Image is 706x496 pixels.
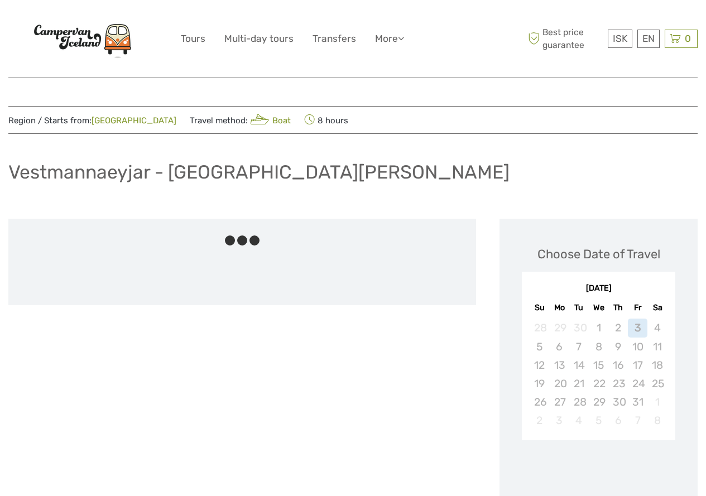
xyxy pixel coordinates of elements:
[569,393,589,411] div: Not available Tuesday, October 28th, 2025
[224,31,294,47] a: Multi-day tours
[589,338,608,356] div: Not available Wednesday, October 8th, 2025
[530,338,549,356] div: Not available Sunday, October 5th, 2025
[550,356,569,374] div: Not available Monday, October 13th, 2025
[550,374,569,393] div: Not available Monday, October 20th, 2025
[628,300,647,315] div: Fr
[530,411,549,430] div: Not available Sunday, November 2nd, 2025
[550,338,569,356] div: Not available Monday, October 6th, 2025
[647,319,667,337] div: Not available Saturday, October 4th, 2025
[589,393,608,411] div: Not available Wednesday, October 29th, 2025
[647,356,667,374] div: Not available Saturday, October 18th, 2025
[530,356,549,374] div: Not available Sunday, October 12th, 2025
[530,319,549,337] div: Not available Sunday, September 28th, 2025
[530,300,549,315] div: Su
[647,300,667,315] div: Sa
[647,374,667,393] div: Not available Saturday, October 25th, 2025
[595,469,602,476] div: Loading...
[628,393,647,411] div: Not available Friday, October 31st, 2025
[8,115,176,127] span: Region / Starts from:
[628,319,647,337] div: Not available Friday, October 3rd, 2025
[375,31,404,47] a: More
[522,283,675,295] div: [DATE]
[569,411,589,430] div: Not available Tuesday, November 4th, 2025
[683,33,693,44] span: 0
[569,374,589,393] div: Not available Tuesday, October 21st, 2025
[647,411,667,430] div: Not available Saturday, November 8th, 2025
[613,33,627,44] span: ISK
[608,374,628,393] div: Not available Thursday, October 23rd, 2025
[569,300,589,315] div: Tu
[550,393,569,411] div: Not available Monday, October 27th, 2025
[92,115,176,126] a: [GEOGRAPHIC_DATA]
[589,411,608,430] div: Not available Wednesday, November 5th, 2025
[589,300,608,315] div: We
[530,393,549,411] div: Not available Sunday, October 26th, 2025
[248,115,291,126] a: Boat
[589,356,608,374] div: Not available Wednesday, October 15th, 2025
[8,161,510,184] h1: Vestmannaeyjar - [GEOGRAPHIC_DATA][PERSON_NAME]
[608,393,628,411] div: Not available Thursday, October 30th, 2025
[569,356,589,374] div: Not available Tuesday, October 14th, 2025
[608,338,628,356] div: Not available Thursday, October 9th, 2025
[550,411,569,430] div: Not available Monday, November 3rd, 2025
[647,393,667,411] div: Not available Saturday, November 1st, 2025
[569,319,589,337] div: Not available Tuesday, September 30th, 2025
[647,338,667,356] div: Not available Saturday, October 11th, 2025
[628,374,647,393] div: Not available Friday, October 24th, 2025
[589,319,608,337] div: Not available Wednesday, October 1st, 2025
[530,374,549,393] div: Not available Sunday, October 19th, 2025
[589,374,608,393] div: Not available Wednesday, October 22nd, 2025
[313,31,356,47] a: Transfers
[628,338,647,356] div: Not available Friday, October 10th, 2025
[628,356,647,374] div: Not available Friday, October 17th, 2025
[608,356,628,374] div: Not available Thursday, October 16th, 2025
[525,319,671,430] div: month 2025-10
[608,319,628,337] div: Not available Thursday, October 2nd, 2025
[637,30,660,48] div: EN
[537,245,660,263] div: Choose Date of Travel
[628,411,647,430] div: Not available Friday, November 7th, 2025
[608,300,628,315] div: Th
[550,300,569,315] div: Mo
[190,112,291,128] span: Travel method:
[21,16,144,62] img: Scandinavian Travel
[181,31,205,47] a: Tours
[304,112,348,128] span: 8 hours
[608,411,628,430] div: Not available Thursday, November 6th, 2025
[525,26,605,51] span: Best price guarantee
[569,338,589,356] div: Not available Tuesday, October 7th, 2025
[550,319,569,337] div: Not available Monday, September 29th, 2025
